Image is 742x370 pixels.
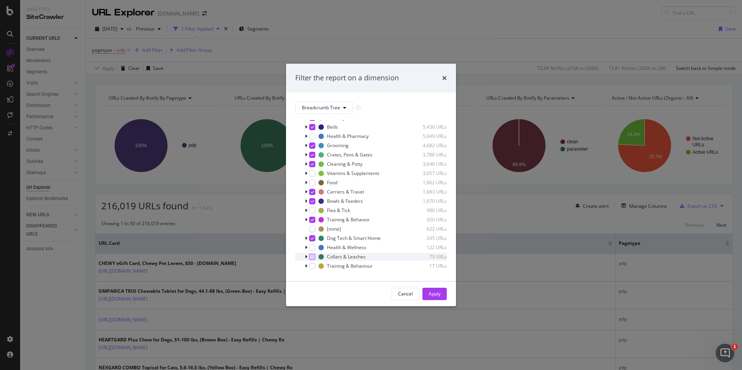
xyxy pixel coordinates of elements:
div: 3,788 URLs [409,151,447,158]
button: Cancel [391,288,419,300]
div: 5,436 URLs [409,124,447,130]
div: Beds [327,124,338,130]
div: Crates, Pens & Gates [327,151,373,158]
div: Cancel [398,290,413,297]
div: Filter the report on a dimension [295,73,399,83]
div: 4,682 URLs [409,142,447,149]
span: 1 [732,344,738,350]
div: Dog Tech & Smart Home [327,235,381,241]
div: Bowls & Feeders [327,198,363,204]
iframe: Intercom live chat [716,344,734,362]
div: 17 URLs [409,263,447,269]
button: Breadcrumb Tree [295,102,353,114]
div: Collars & Leashes [327,253,366,260]
div: 3,057 URLs [409,170,447,177]
div: Flea & Tick [327,207,350,214]
div: [none] [327,226,341,232]
div: 1,862 URLs [409,179,447,186]
div: Vitamins & Supplements [327,170,380,177]
div: Grooming [327,142,349,149]
div: 986 URLs [409,207,447,214]
div: 122 URLs [409,244,447,251]
div: Training & Behavior [327,216,370,223]
div: 622 URLs [409,226,447,232]
div: 1,683 URLs [409,188,447,195]
div: Food [327,179,337,186]
div: Cleaning & Potty [327,161,362,167]
button: Apply [422,288,447,300]
div: Health & Pharmacy [327,133,369,139]
div: Health & Wellness [327,244,366,251]
div: modal [286,64,456,306]
div: Carriers & Travel [327,188,364,195]
div: 73 URLs [409,253,447,260]
div: 245 URLs [409,235,447,241]
div: Training & Behaviour [327,263,373,269]
div: 5,049 URLs [409,133,447,139]
div: times [442,73,447,83]
div: Apply [429,290,441,297]
span: Breadcrumb Tree [302,104,340,111]
div: 1,670 URLs [409,198,447,204]
div: 3,646 URLs [409,161,447,167]
div: 920 URLs [409,216,447,223]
